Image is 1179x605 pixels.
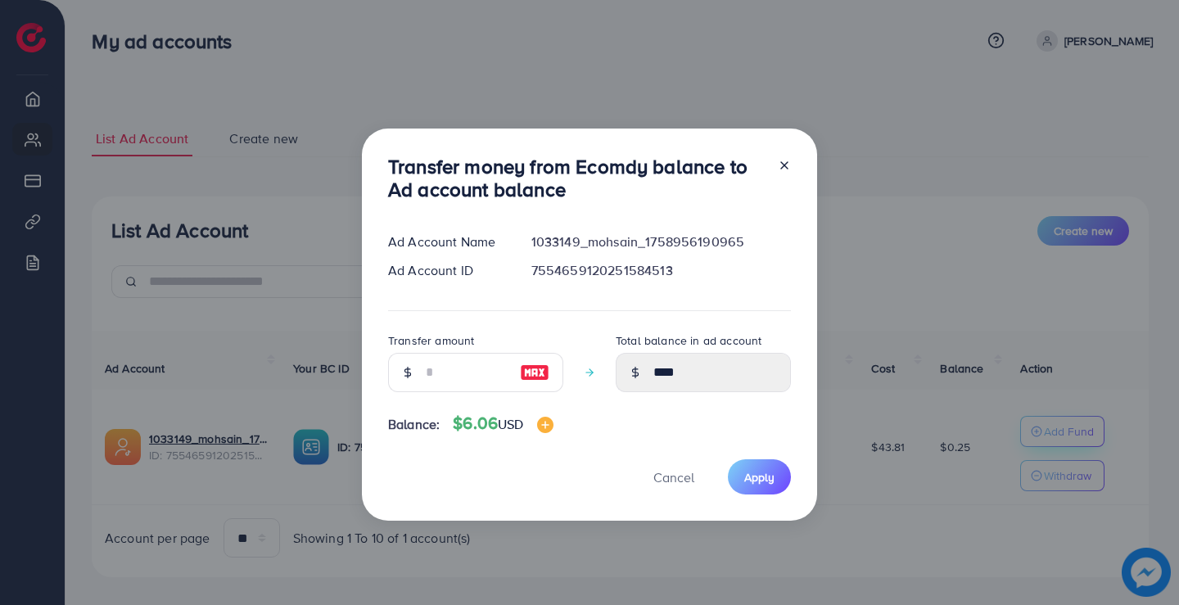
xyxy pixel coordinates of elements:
span: Balance: [388,415,440,434]
label: Total balance in ad account [616,332,761,349]
div: 1033149_mohsain_1758956190965 [518,233,804,251]
div: 7554659120251584513 [518,261,804,280]
div: Ad Account ID [375,261,518,280]
span: Cancel [653,468,694,486]
h3: Transfer money from Ecomdy balance to Ad account balance [388,155,765,202]
span: Apply [744,469,775,485]
h4: $6.06 [453,413,553,434]
button: Cancel [633,459,715,494]
img: image [520,363,549,382]
label: Transfer amount [388,332,474,349]
img: image [537,417,553,433]
span: USD [498,415,523,433]
div: Ad Account Name [375,233,518,251]
button: Apply [728,459,791,494]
